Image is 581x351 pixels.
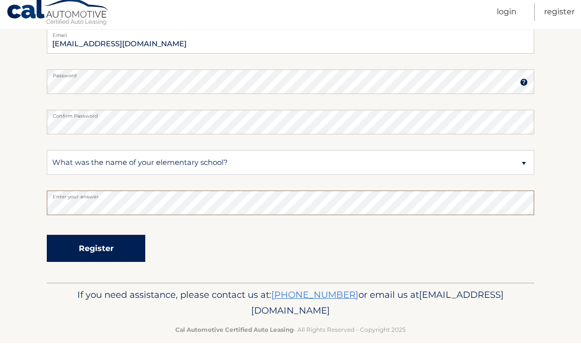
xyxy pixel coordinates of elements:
a: Cal Automotive [6,6,110,35]
a: Login [497,11,516,29]
a: [PHONE_NUMBER] [271,297,358,308]
label: Enter your answer [47,198,534,206]
span: [EMAIL_ADDRESS][DOMAIN_NAME] [251,297,504,324]
label: Confirm Password [47,118,534,126]
input: Email [47,37,534,62]
p: - All Rights Reserved - Copyright 2025 [53,332,528,343]
a: Register [544,11,575,29]
img: tooltip.svg [520,86,528,94]
p: If you need assistance, please contact us at: or email us at [53,295,528,326]
strong: Cal Automotive Certified Auto Leasing [175,334,293,341]
button: Register [47,243,145,270]
label: Email [47,37,534,45]
label: Password [47,77,534,85]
